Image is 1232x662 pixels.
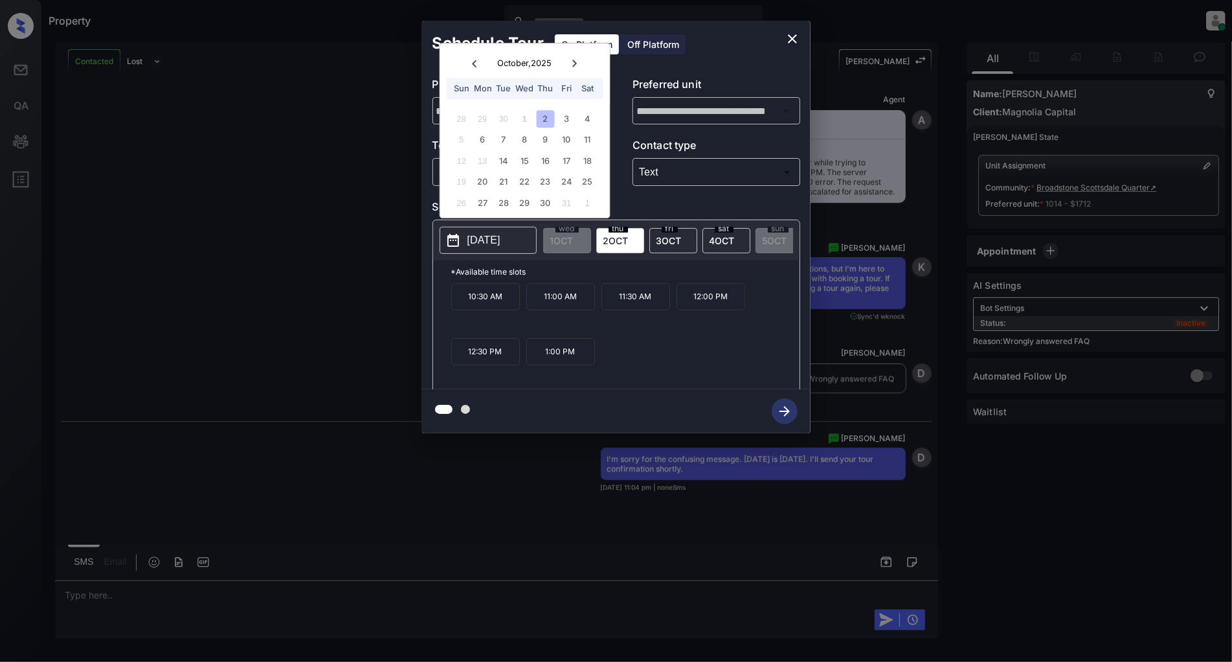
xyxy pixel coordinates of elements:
[516,131,533,149] div: Choose Wednesday, October 8th, 2025
[579,152,596,170] div: Choose Saturday, October 18th, 2025
[677,283,745,310] p: 12:00 PM
[451,260,800,283] p: *Available time slots
[702,228,750,253] div: date-select
[526,283,595,310] p: 11:00 AM
[516,152,533,170] div: Choose Wednesday, October 15th, 2025
[516,194,533,212] div: Choose Wednesday, October 29th, 2025
[495,194,512,212] div: Choose Tuesday, October 28th, 2025
[495,131,512,149] div: Choose Tuesday, October 7th, 2025
[495,80,512,97] div: Tue
[715,225,734,233] span: sat
[579,174,596,191] div: Choose Saturday, October 25th, 2025
[558,80,576,97] div: Fri
[579,110,596,128] div: Choose Saturday, October 4th, 2025
[497,58,552,68] div: October , 2025
[764,394,805,428] button: btn-next
[537,131,554,149] div: Choose Thursday, October 9th, 2025
[432,76,600,97] p: Preferred community
[558,174,576,191] div: Choose Friday, October 24th, 2025
[579,131,596,149] div: Choose Saturday, October 11th, 2025
[636,161,797,183] div: Text
[436,161,597,183] div: In Person
[474,194,491,212] div: Choose Monday, October 27th, 2025
[579,80,596,97] div: Sat
[526,338,595,365] p: 1:00 PM
[621,34,686,54] div: Off Platform
[609,225,628,233] span: thu
[432,199,800,220] p: Select slot
[516,110,533,128] div: Not available Wednesday, October 1st, 2025
[633,137,800,158] p: Contact type
[555,34,619,54] div: On Platform
[474,131,491,149] div: Choose Monday, October 6th, 2025
[451,283,520,310] p: 10:30 AM
[453,152,470,170] div: Not available Sunday, October 12th, 2025
[467,233,500,248] p: [DATE]
[601,283,670,310] p: 11:30 AM
[779,26,805,52] button: close
[474,152,491,170] div: Not available Monday, October 13th, 2025
[558,131,576,149] div: Choose Friday, October 10th, 2025
[558,110,576,128] div: Choose Friday, October 3rd, 2025
[495,152,512,170] div: Choose Tuesday, October 14th, 2025
[474,110,491,128] div: Not available Monday, September 29th, 2025
[453,174,470,191] div: Not available Sunday, October 19th, 2025
[422,21,554,66] h2: Schedule Tour
[558,194,576,212] div: Not available Friday, October 31st, 2025
[537,110,554,128] div: Choose Thursday, October 2nd, 2025
[453,194,470,212] div: Not available Sunday, October 26th, 2025
[596,228,644,253] div: date-select
[444,108,605,213] div: month 2025-10
[440,227,537,254] button: [DATE]
[537,80,554,97] div: Thu
[453,131,470,149] div: Not available Sunday, October 5th, 2025
[537,194,554,212] div: Choose Thursday, October 30th, 2025
[474,174,491,191] div: Choose Monday, October 20th, 2025
[656,235,682,246] span: 3 OCT
[633,76,800,97] p: Preferred unit
[453,110,470,128] div: Not available Sunday, September 28th, 2025
[495,110,512,128] div: Not available Tuesday, September 30th, 2025
[579,194,596,212] div: Not available Saturday, November 1st, 2025
[453,80,470,97] div: Sun
[516,80,533,97] div: Wed
[537,174,554,191] div: Choose Thursday, October 23rd, 2025
[432,137,600,158] p: Tour type
[603,235,629,246] span: 2 OCT
[537,152,554,170] div: Choose Thursday, October 16th, 2025
[662,225,678,233] span: fri
[516,174,533,191] div: Choose Wednesday, October 22nd, 2025
[495,174,512,191] div: Choose Tuesday, October 21st, 2025
[451,338,520,365] p: 12:30 PM
[710,235,735,246] span: 4 OCT
[474,80,491,97] div: Mon
[558,152,576,170] div: Choose Friday, October 17th, 2025
[649,228,697,253] div: date-select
